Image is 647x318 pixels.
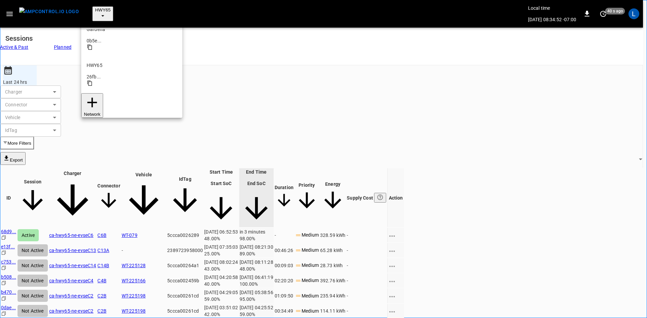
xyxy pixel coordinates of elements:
[240,244,273,257] div: [DATE] 08:21:30
[295,308,319,315] p: Medium
[204,180,238,187] p: Start SoC
[320,243,346,257] td: 65.28 kWh
[122,233,137,238] a: WT-079
[240,259,273,272] div: [DATE] 08:11:28
[87,44,177,52] div: copy
[49,308,94,314] a: ca-hwy65-ne-evseC2
[346,288,387,303] td: -
[204,281,238,287] div: 40.00%
[122,293,146,298] a: WT-225198
[240,235,273,242] div: 98.00%
[3,79,37,85] div: Last 24 hrs
[87,62,177,69] p: HWY65
[346,273,387,288] td: -
[388,247,404,254] div: charging session options
[295,277,319,284] p: Medium
[1,280,16,287] div: copy
[49,171,96,225] span: Charger
[54,44,108,65] a: Planned
[122,278,146,283] a: WT-225166
[122,308,146,314] a: WT-225198
[204,304,238,318] div: [DATE] 03:51:02
[388,308,404,314] div: charging session options
[1,250,16,257] div: copy
[346,258,387,273] td: -
[1,259,16,264] a: c753...
[122,263,146,268] a: WT-225128
[240,289,273,303] div: [DATE] 05:38:56
[388,292,404,299] div: charging session options
[204,169,238,187] div: Start Time
[49,263,96,268] a: ca-hwy65-ne-evseC14
[18,244,48,256] div: Not Active
[97,233,106,238] a: C6B
[97,293,106,298] a: C2B
[1,305,16,310] a: 0dae...
[18,229,39,241] div: Active
[374,193,386,203] button: The cost of your charging session based on your supply rates
[598,8,609,19] button: set refresh interval
[240,281,273,287] div: 100.00%
[204,266,238,272] div: 43.00%
[295,232,319,239] p: Medium
[204,259,238,272] div: [DATE] 08:02:24
[605,8,625,14] span: 40 s ago
[49,248,96,253] a: ca-hwy65-ne-evseC13
[240,180,273,187] p: End SoC
[240,274,273,287] div: [DATE] 06:41:19
[388,232,404,239] div: charging session options
[1,229,16,234] a: 68d9...
[274,273,294,288] td: 02:20:20
[1,296,16,303] div: copy
[204,244,238,257] div: [DATE] 07:35:03
[87,26,177,33] p: Gardena
[1,235,16,242] div: copy
[240,266,273,272] div: 48.00%
[320,228,346,242] td: 328.59 kWh
[167,228,203,242] td: 5ccca0026289
[1,289,16,295] a: b470...
[49,233,94,238] a: ca-hwy65-ne-evseC6
[87,80,177,88] div: copy
[346,243,387,257] td: -
[122,172,166,223] span: Vehicle
[1,274,16,280] a: b508...
[167,288,203,303] td: 5ccca00261cd
[320,288,346,303] td: 235.94 kWh
[49,278,94,283] a: ca-hwy65-ne-evseC4
[274,258,294,273] td: 00:09:03
[240,228,273,242] div: in 3 minutes
[274,288,294,303] td: 01:09:50
[295,292,319,299] p: Medium
[320,258,346,273] td: 28.73 kWh
[87,73,177,80] div: 26fb ...
[274,228,294,242] td: -
[17,5,82,22] button: menu
[97,183,120,213] span: Connector
[19,7,79,16] img: ampcontrol.io logo
[95,7,111,12] span: HWY65
[121,243,166,257] td: -
[240,250,273,257] div: 89.00%
[97,308,106,314] a: C2B
[18,305,48,317] div: Not Active
[18,259,48,272] div: Not Active
[81,93,103,118] button: Network
[320,181,346,214] span: Energy
[346,228,387,242] td: -
[295,182,319,213] span: Priority
[204,289,238,303] div: [DATE] 04:29:05
[1,311,16,318] div: copy
[167,243,203,257] td: 2389723958000
[204,228,238,242] div: [DATE] 06:52:53
[0,152,26,165] button: Export
[628,8,639,19] div: profile-icon
[274,243,294,257] td: 00:46:26
[97,248,109,253] a: C13A
[387,168,404,227] th: Action
[240,296,273,303] div: 95.00%
[204,296,238,303] div: 59.00%
[240,311,273,318] div: 59.00%
[388,277,404,284] div: charging session options
[97,278,106,283] a: C4B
